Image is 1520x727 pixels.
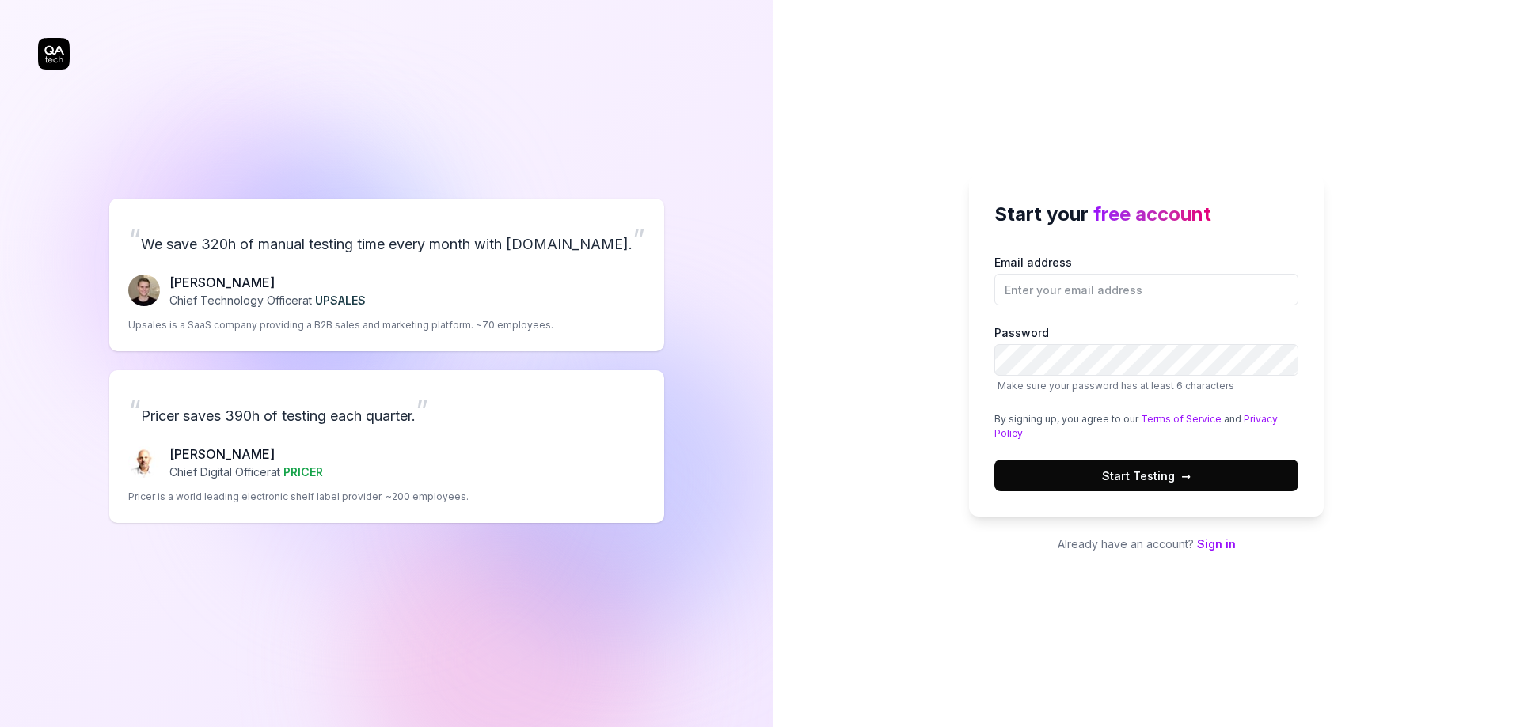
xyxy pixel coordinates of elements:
a: Terms of Service [1141,413,1222,425]
a: “We save 320h of manual testing time every month with [DOMAIN_NAME].”Fredrik Seidl[PERSON_NAME]Ch... [109,199,664,351]
input: Email address [994,274,1298,305]
p: Pricer is a world leading electronic shelf label provider. ~200 employees. [128,490,469,504]
p: Chief Digital Officer at [169,464,323,480]
span: Start Testing [1102,468,1191,484]
p: Already have an account? [969,536,1324,552]
a: “Pricer saves 390h of testing each quarter.”Chris Chalkitis[PERSON_NAME]Chief Digital Officerat P... [109,370,664,523]
h2: Start your [994,200,1298,229]
p: Pricer saves 390h of testing each quarter. [128,389,645,432]
img: Fredrik Seidl [128,275,160,306]
span: → [1181,468,1191,484]
span: PRICER [283,465,323,479]
button: Start Testing→ [994,460,1298,491]
span: UPSALES [315,293,366,307]
p: We save 320h of manual testing time every month with [DOMAIN_NAME]. [128,218,645,260]
p: [PERSON_NAME] [169,445,323,464]
span: free account [1093,203,1211,225]
p: Chief Technology Officer at [169,292,366,309]
img: Chris Chalkitis [128,446,160,478]
input: PasswordMake sure your password has at least 6 characters [994,344,1298,376]
span: Make sure your password has at least 6 characters [997,380,1234,392]
div: By signing up, you agree to our and [994,412,1298,441]
p: [PERSON_NAME] [169,273,366,292]
label: Password [994,324,1298,393]
span: ” [416,393,428,428]
label: Email address [994,254,1298,305]
a: Sign in [1197,537,1236,551]
span: “ [128,393,141,428]
span: ” [633,222,645,256]
span: “ [128,222,141,256]
p: Upsales is a SaaS company providing a B2B sales and marketing platform. ~70 employees. [128,318,553,332]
